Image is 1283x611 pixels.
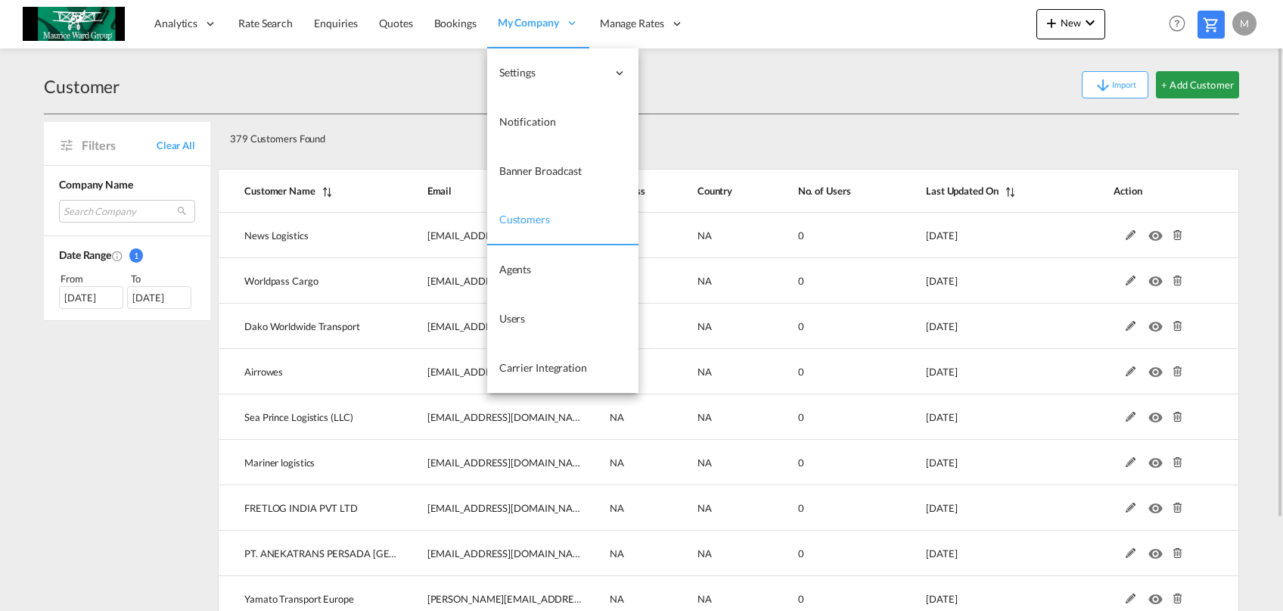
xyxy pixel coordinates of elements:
[697,457,712,469] span: NA
[672,213,760,258] td: NA
[610,411,624,423] span: NA
[888,531,1076,576] td: 2025-10-08
[238,17,293,30] span: Rate Search
[427,366,591,378] span: [EMAIL_ADDRESS][DOMAIN_NAME]
[697,593,712,605] span: NA
[926,547,957,560] span: [DATE]
[434,17,477,30] span: Bookings
[59,286,123,309] div: [DATE]
[888,304,1076,349] td: 2025-10-09
[584,531,672,576] td: NA
[888,169,1076,213] th: Last Updated On
[888,394,1076,440] td: 2025-10-08
[697,411,712,423] span: NA
[499,115,556,128] span: Notification
[402,213,585,258] td: Ishaq@news-logistics.com
[402,485,585,531] td: csu.chennai@fretlog.com
[888,485,1076,531] td: 2025-10-08
[798,320,804,332] span: 0
[926,457,957,469] span: [DATE]
[244,411,353,423] span: Sea Prince Logistics (LLC)
[760,485,888,531] td: 0
[1148,363,1168,373] md-icon: icon-eye
[697,547,712,560] span: NA
[1148,272,1168,282] md-icon: icon-eye
[427,593,668,605] span: [PERSON_NAME][EMAIL_ADDRESS][DOMAIN_NAME]
[59,178,133,191] span: Company Name
[672,394,760,440] td: NA
[798,502,804,514] span: 0
[926,366,957,378] span: [DATE]
[1148,408,1168,419] md-icon: icon-eye
[218,213,402,258] td: News Logistics
[244,366,283,378] span: Airrowes
[244,593,354,605] span: Yamato Transport Europe
[402,394,585,440] td: ashish@seaprince.ae
[218,304,402,349] td: Dako Worldwide Transport
[402,258,585,304] td: garagon@wpcargo.com.pe
[888,349,1076,394] td: 2025-10-08
[584,440,672,485] td: NA
[427,275,591,287] span: [EMAIL_ADDRESS][DOMAIN_NAME]
[499,213,550,226] span: Customers
[244,457,315,469] span: Mariner logistics
[760,531,888,576] td: 0
[218,394,402,440] td: Sea Prince Logistics (LLC)
[427,229,591,242] span: [EMAIL_ADDRESS][DOMAIN_NAME]
[888,258,1076,304] td: 2025-10-09
[672,440,760,485] td: NA
[1232,11,1257,36] div: M
[499,65,607,80] span: Settings
[1164,11,1198,38] div: Help
[244,320,360,332] span: Dako Worldwide Transport
[379,17,412,30] span: Quotes
[798,457,804,469] span: 0
[1156,71,1239,98] button: + Add Customer
[487,98,638,147] a: Notification
[888,440,1076,485] td: 2025-10-08
[760,394,888,440] td: 0
[427,411,591,423] span: [EMAIL_ADDRESS][DOMAIN_NAME]
[1148,544,1168,555] md-icon: icon-eye
[218,349,402,394] td: Airrowes
[129,248,143,263] span: 1
[672,169,760,213] th: Country
[59,271,195,309] span: From To [DATE][DATE]
[487,295,638,344] a: Users
[798,547,804,560] span: 0
[926,320,957,332] span: [DATE]
[487,147,638,196] a: Banner Broadcast
[610,502,624,514] span: NA
[760,440,888,485] td: 0
[760,169,888,213] th: No. of Users
[1081,14,1099,32] md-icon: icon-chevron-down
[402,531,585,576] td: marketing1@anekatrans.com
[697,502,712,514] span: NA
[154,16,197,31] span: Analytics
[127,286,191,309] div: [DATE]
[427,502,591,514] span: [EMAIL_ADDRESS][DOMAIN_NAME]
[1076,169,1239,213] th: Action
[499,164,582,177] span: Banner Broadcast
[487,245,638,295] a: Agents
[402,440,585,485] td: tbanks@marinerlogistics.com
[1042,14,1061,32] md-icon: icon-plus 400-fg
[672,258,760,304] td: NA
[584,485,672,531] td: NA
[672,349,760,394] td: NA
[111,250,123,262] md-icon: Created On
[427,457,591,469] span: [EMAIL_ADDRESS][DOMAIN_NAME]
[487,344,638,393] a: Carrier Integration
[23,7,125,41] img: c6e8db30f5a511eea3e1ab7543c40fcc.jpg
[218,485,402,531] td: FRETLOG INDIA PVT LTD
[926,502,957,514] span: [DATE]
[244,547,472,560] span: PT. ANEKATRANS PERSADA [GEOGRAPHIC_DATA]
[798,229,804,242] span: 0
[798,366,804,378] span: 0
[499,312,526,325] span: Users
[760,213,888,258] td: 0
[926,229,957,242] span: [DATE]
[498,15,559,30] span: My Company
[672,304,760,349] td: NA
[487,48,638,98] div: Settings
